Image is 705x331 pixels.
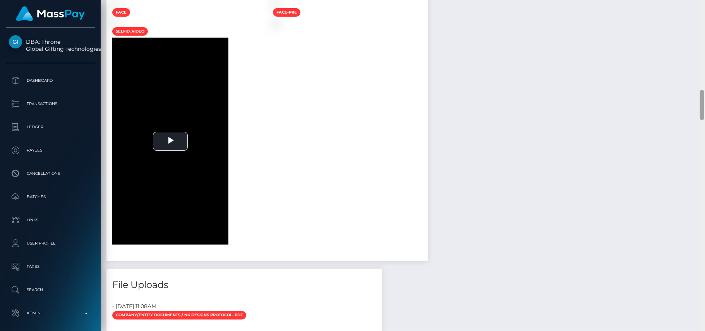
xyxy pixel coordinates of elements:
button: Play Video [153,132,188,151]
p: Links [9,214,92,226]
img: d3874775-354a-42aa-adee-433aab6b1afe [273,1,279,7]
img: MassPay Logo [16,6,85,21]
a: User Profile [6,234,95,253]
a: Search [6,280,95,300]
a: Links [6,210,95,230]
span: face-pre [273,8,300,17]
p: Taxes [9,261,92,272]
div: Video Player [112,38,228,244]
p: Dashboard [9,75,92,86]
a: Ledger [6,117,95,137]
p: Payees [9,145,92,156]
a: Dashboard [6,71,95,90]
a: Cancellations [6,164,95,183]
span: DBA: Throne Global Gifting Technologies Inc [6,38,95,52]
img: 47dacc7e-3816-4ef1-9b04-d3f856fa3ab7 [273,20,279,26]
img: 9158ddbc-e7dc-4fbb-8d2e-ed33963c3277 [112,20,118,26]
div: - [DATE] 11:08AM [106,303,382,311]
p: Transactions [9,98,92,110]
a: Taxes [6,257,95,276]
p: Search [9,284,92,296]
img: 911f4e27-b7c6-41e8-b745-42fa411f5dc9 [112,1,118,7]
p: Batches [9,191,92,203]
span: selfid_video [112,27,148,36]
h4: File Uploads [112,279,376,292]
p: Admin [9,307,92,319]
img: Global Gifting Technologies Inc [9,35,22,48]
span: Company/Entity documents / NK Designs Protocol..pdf [112,311,246,320]
a: Transactions [6,94,95,114]
a: Payees [6,141,95,160]
a: Admin [6,303,95,323]
span: face [112,8,130,17]
p: Ledger [9,121,92,133]
p: User Profile [9,238,92,249]
a: Batches [6,187,95,207]
p: Cancellations [9,168,92,179]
